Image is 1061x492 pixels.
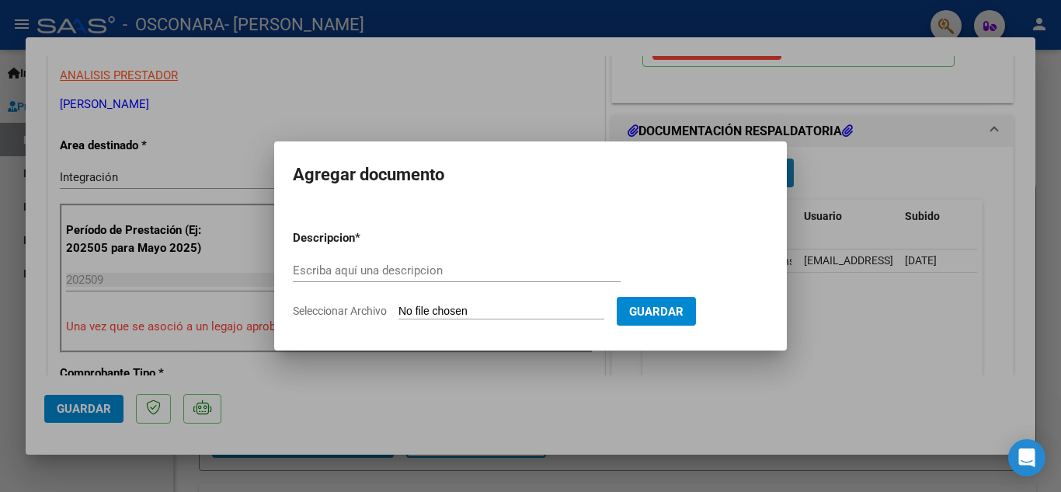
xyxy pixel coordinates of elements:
h2: Agregar documento [293,160,768,190]
span: Seleccionar Archivo [293,305,387,317]
button: Guardar [617,297,696,326]
p: Descripcion [293,229,436,247]
span: Guardar [629,305,684,319]
div: Open Intercom Messenger [1008,439,1045,476]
